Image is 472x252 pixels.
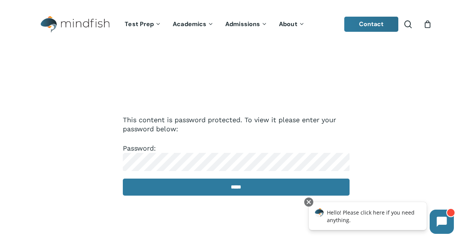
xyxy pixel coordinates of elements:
[123,153,350,171] input: Password:
[301,196,461,241] iframe: Chatbot
[173,20,206,28] span: Academics
[220,21,273,28] a: Admissions
[123,144,350,165] label: Password:
[225,20,260,28] span: Admissions
[123,115,350,144] p: This content is password protected. To view it please enter your password below:
[359,20,384,28] span: Contact
[423,20,432,28] a: Cart
[125,20,154,28] span: Test Prep
[119,21,167,28] a: Test Prep
[344,17,399,32] a: Contact
[167,21,220,28] a: Academics
[30,10,442,39] header: Main Menu
[273,21,311,28] a: About
[119,10,310,39] nav: Main Menu
[279,20,297,28] span: About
